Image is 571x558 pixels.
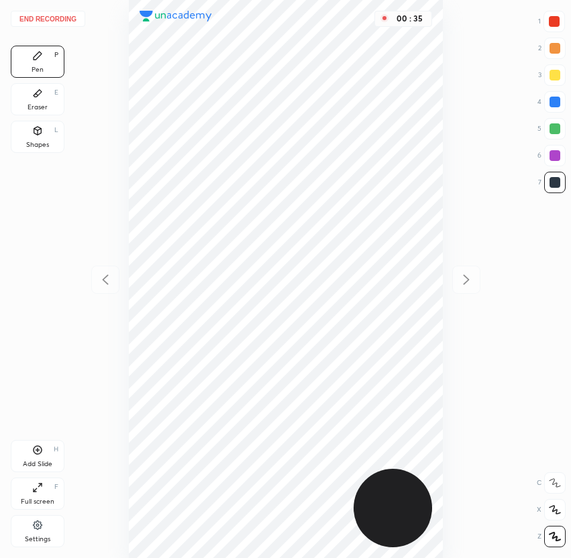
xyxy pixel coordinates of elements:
div: Pen [32,66,44,73]
div: F [54,484,58,490]
div: P [54,52,58,58]
div: L [54,127,58,133]
div: X [537,499,566,520]
div: Z [537,526,566,547]
div: Settings [25,536,50,543]
div: H [54,446,58,453]
div: Add Slide [23,461,52,467]
div: 00 : 35 [394,14,426,23]
div: 1 [538,11,565,32]
div: 3 [538,64,566,86]
img: logo.38c385cc.svg [140,11,212,21]
div: 4 [537,91,566,113]
div: C [537,472,566,494]
div: Shapes [26,142,49,148]
div: 2 [538,38,566,59]
div: Eraser [28,104,48,111]
div: 7 [538,172,566,193]
div: 6 [537,145,566,166]
div: E [54,89,58,96]
div: Full screen [21,498,54,505]
div: 5 [537,118,566,139]
button: End recording [11,11,85,27]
